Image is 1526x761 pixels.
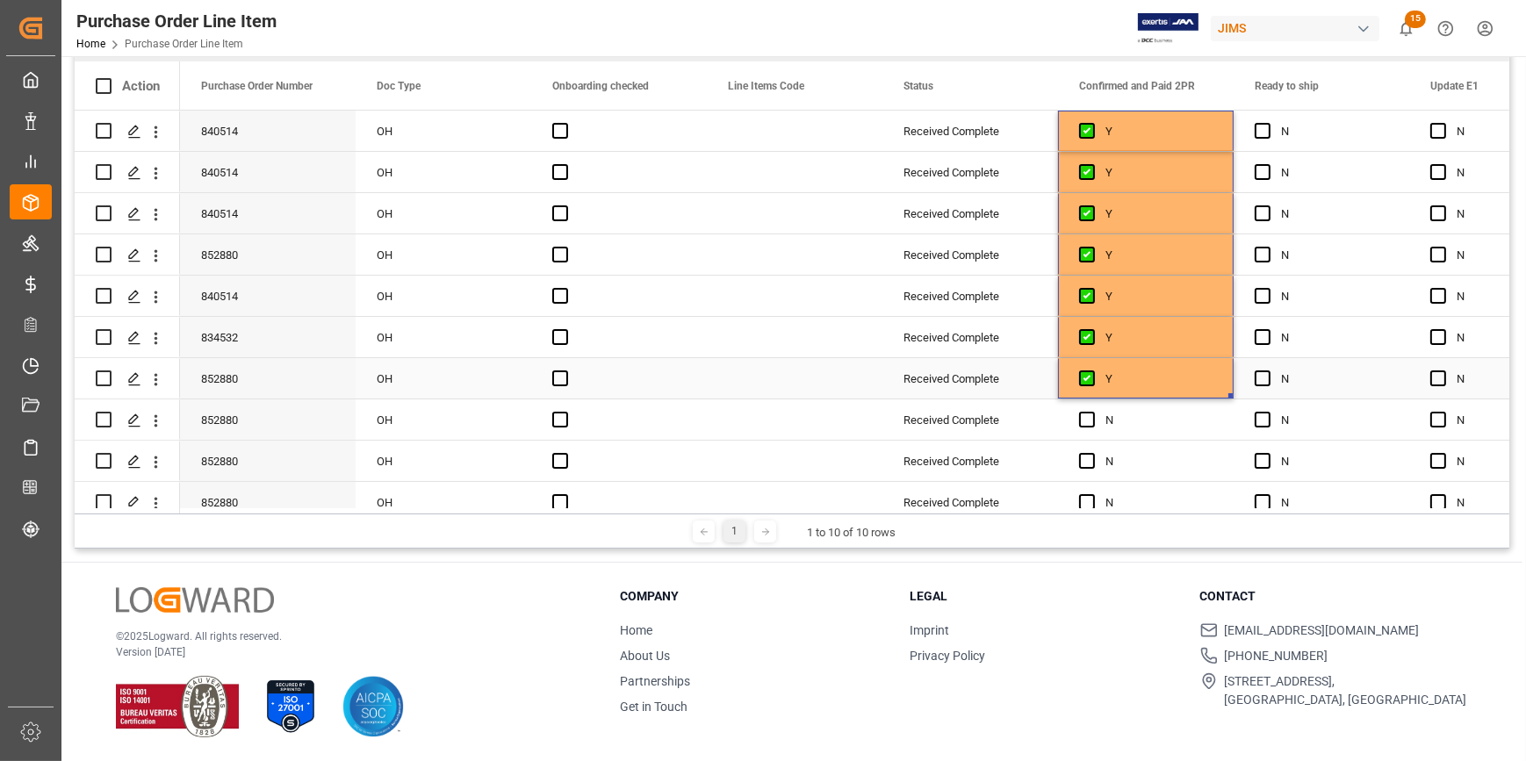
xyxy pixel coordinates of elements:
a: Imprint [910,623,949,637]
img: Logward Logo [116,587,274,613]
span: 15 [1405,11,1426,28]
p: © 2025 Logward. All rights reserved. [116,628,576,644]
span: [EMAIL_ADDRESS][DOMAIN_NAME] [1225,621,1420,640]
div: Y [1105,153,1213,193]
button: JIMS [1211,11,1386,45]
a: Privacy Policy [910,649,985,663]
div: Y [1105,276,1213,317]
div: Press SPACE to select this row. [75,193,180,234]
div: Press SPACE to select this row. [75,482,180,523]
div: N [1281,483,1388,523]
div: Received Complete [903,153,1037,193]
a: About Us [620,649,670,663]
a: Get in Touch [620,700,687,714]
span: Doc Type [377,80,421,92]
img: Exertis%20JAM%20-%20Email%20Logo.jpg_1722504956.jpg [1138,13,1198,44]
div: OH [356,111,531,151]
div: Received Complete [903,276,1037,317]
div: Received Complete [903,359,1037,399]
div: JIMS [1211,16,1379,41]
div: 852880 [180,482,356,522]
div: Received Complete [903,111,1037,152]
div: Received Complete [903,400,1037,441]
a: Home [620,623,652,637]
div: N [1281,111,1388,152]
button: Help Center [1426,9,1465,48]
div: OH [356,441,531,481]
span: Line Items Code [728,80,804,92]
img: ISO 27001 Certification [260,676,321,737]
span: [STREET_ADDRESS], [GEOGRAPHIC_DATA], [GEOGRAPHIC_DATA] [1225,672,1467,709]
div: Press SPACE to select this row. [75,234,180,276]
div: N [1281,400,1388,441]
span: Onboarding checked [552,80,649,92]
div: 840514 [180,193,356,233]
p: Version [DATE] [116,644,576,660]
div: 834532 [180,317,356,357]
span: Purchase Order Number [201,80,313,92]
div: 1 [723,520,745,542]
img: ISO 9001 & ISO 14001 Certification [116,676,239,737]
span: Update E1 [1430,80,1479,92]
div: Received Complete [903,483,1037,523]
img: AICPA SOC [342,676,404,737]
span: [PHONE_NUMBER] [1225,647,1328,665]
div: Y [1105,194,1213,234]
div: Received Complete [903,318,1037,358]
div: OH [356,317,531,357]
h3: Contact [1200,587,1468,606]
div: N [1281,442,1388,482]
div: 840514 [180,276,356,316]
div: Press SPACE to select this row. [75,152,180,193]
div: N [1281,276,1388,317]
div: Y [1105,111,1213,152]
button: show 15 new notifications [1386,9,1426,48]
div: OH [356,234,531,275]
div: Press SPACE to select this row. [75,441,180,482]
div: N [1281,153,1388,193]
div: N [1281,235,1388,276]
div: N [1281,359,1388,399]
h3: Legal [910,587,1177,606]
div: OH [356,399,531,440]
div: OH [356,276,531,316]
div: N [1281,318,1388,358]
div: 852880 [180,234,356,275]
div: Y [1105,359,1213,399]
div: Y [1105,235,1213,276]
div: OH [356,358,531,398]
div: Received Complete [903,442,1037,482]
div: 852880 [180,399,356,440]
a: Home [76,38,105,50]
a: Partnerships [620,674,690,688]
div: 840514 [180,111,356,151]
div: Press SPACE to select this row. [75,399,180,441]
div: 852880 [180,441,356,481]
span: Ready to ship [1255,80,1319,92]
div: N [1105,483,1213,523]
div: Received Complete [903,235,1037,276]
div: N [1105,400,1213,441]
div: Purchase Order Line Item [76,8,277,34]
div: 1 to 10 of 10 rows [807,524,896,542]
div: 852880 [180,358,356,398]
div: Y [1105,318,1213,358]
div: N [1105,442,1213,482]
div: Received Complete [903,194,1037,234]
div: OH [356,152,531,192]
div: Press SPACE to select this row. [75,317,180,358]
div: Action [122,78,160,94]
span: Confirmed and Paid 2PR [1079,80,1195,92]
div: Press SPACE to select this row. [75,276,180,317]
span: Status [903,80,933,92]
div: Press SPACE to select this row. [75,111,180,152]
div: N [1281,194,1388,234]
div: Press SPACE to select this row. [75,358,180,399]
h3: Company [620,587,888,606]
